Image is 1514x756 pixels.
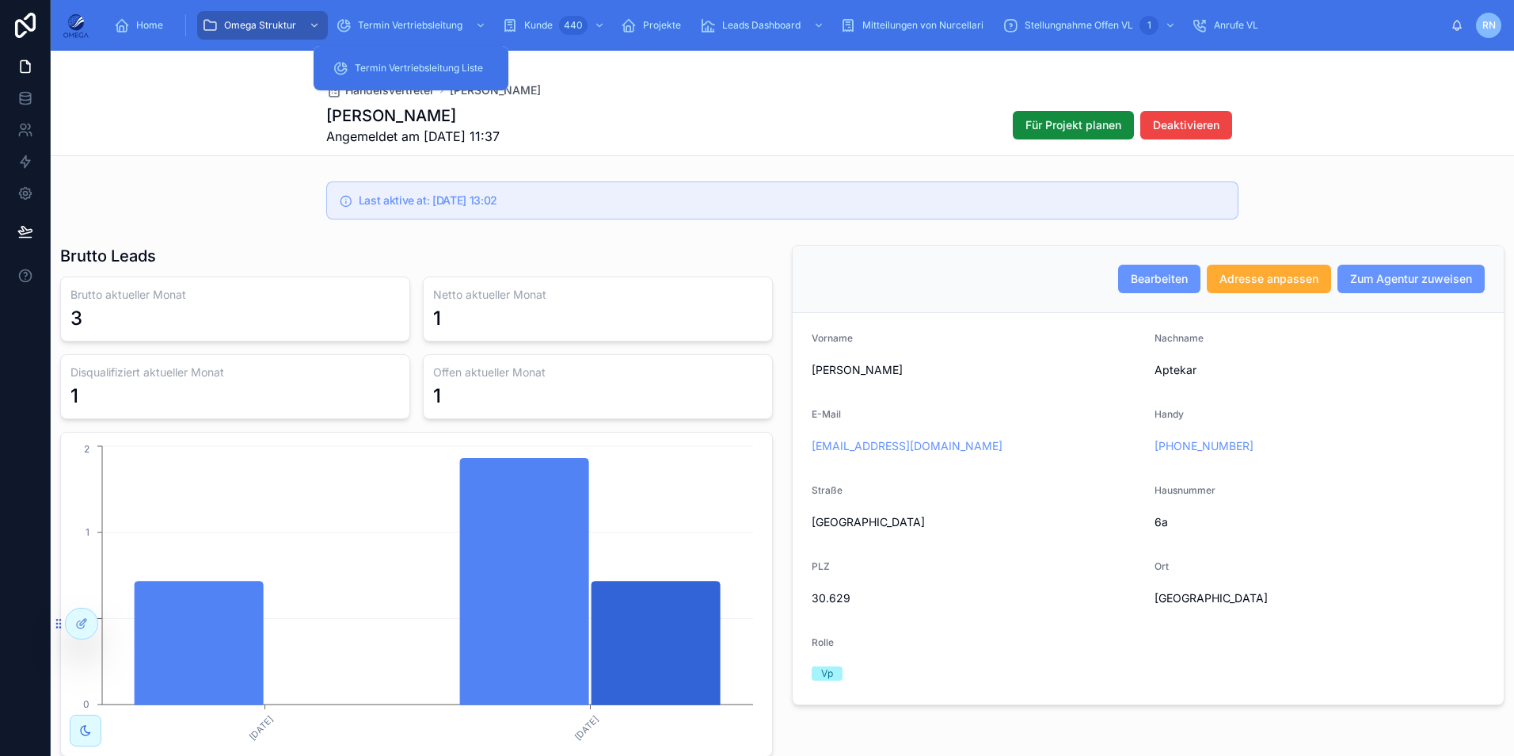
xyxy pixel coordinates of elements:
a: [PERSON_NAME] [450,82,541,98]
span: Projekte [643,19,681,32]
h3: Disqualifiziert aktueller Monat [70,365,400,380]
a: Handelsvertreter [326,82,434,98]
text: [DATE] [573,714,601,743]
span: Nachname [1155,332,1204,344]
div: 440 [559,16,588,35]
button: Deaktivieren [1140,111,1232,139]
span: Termin Vertriebsleitung Liste [355,62,483,74]
div: 1 [433,306,441,331]
span: Omega Struktur [224,19,296,32]
span: E-Mail [812,408,841,420]
span: Handy [1155,408,1184,420]
span: Rolle [812,636,834,648]
a: Stellungnahme Offen VL1 [998,11,1184,40]
span: Straße [812,484,843,496]
a: [EMAIL_ADDRESS][DOMAIN_NAME] [812,438,1002,454]
span: Aptekar [1155,362,1485,378]
span: Hausnummer [1155,484,1215,496]
span: Zum Agentur zuweisen [1350,271,1472,287]
span: 30.629 [812,590,1142,606]
div: 1 [70,384,78,409]
div: chart [70,442,763,746]
a: Projekte [616,11,692,40]
a: [PHONE_NUMBER] [1155,438,1253,454]
span: Vorname [812,332,853,344]
a: Mitteilungen von Nurcellari [835,11,995,40]
span: Angemeldet am [DATE] 11:37 [326,127,500,146]
h3: Offen aktueller Monat [433,365,763,380]
h3: Brutto aktueller Monat [70,287,400,303]
span: Für Projekt planen [1025,117,1121,133]
h1: [PERSON_NAME] [326,105,500,127]
span: 6a [1155,514,1485,530]
button: Adresse anpassen [1207,265,1331,293]
h1: Brutto Leads [60,245,156,267]
span: Mitteilungen von Nurcellari [862,19,983,32]
span: [GEOGRAPHIC_DATA] [1155,590,1485,606]
text: [DATE] [247,714,276,743]
button: Zum Agentur zuweisen [1337,265,1485,293]
span: [PERSON_NAME] [812,362,1142,378]
span: [GEOGRAPHIC_DATA] [812,514,1142,530]
span: Termin Vertriebsleitung [358,19,462,32]
span: Deaktivieren [1153,117,1219,133]
tspan: 2 [84,443,89,455]
span: Kunde [524,19,553,32]
span: Bearbeiten [1131,271,1188,287]
span: Anrufe VL [1214,19,1258,32]
span: Ort [1155,560,1169,572]
a: Kunde440 [497,11,613,40]
span: Handelsvertreter [345,82,434,98]
span: Leads Dashboard [722,19,801,32]
a: Omega Struktur [197,11,328,40]
tspan: 0 [83,698,89,710]
div: 3 [70,306,82,331]
a: Anrufe VL [1187,11,1269,40]
div: 1 [433,384,441,409]
button: Für Projekt planen [1013,111,1134,139]
span: Adresse anpassen [1219,271,1318,287]
span: Home [136,19,163,32]
a: Termin Vertriebsleitung Liste [323,54,499,82]
h3: Netto aktueller Monat [433,287,763,303]
a: Home [109,11,174,40]
a: Leads Dashboard [695,11,832,40]
div: Vp [821,666,833,681]
span: Stellungnahme Offen VL [1025,19,1133,32]
span: PLZ [812,560,830,572]
tspan: 1 [86,526,89,538]
img: App logo [63,13,89,38]
h5: Last aktive at: 5.9.2025 13:02 [359,195,1225,206]
button: Bearbeiten [1118,265,1200,293]
a: Termin Vertriebsleitung [331,11,494,40]
div: 1 [1139,16,1158,35]
div: scrollable content [101,8,1451,43]
span: RN [1482,19,1496,32]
